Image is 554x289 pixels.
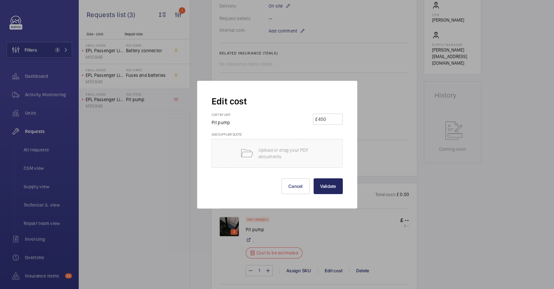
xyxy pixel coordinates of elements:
h3: Cost by unit [212,113,236,119]
button: Validate [314,178,343,194]
input: -- [318,114,340,124]
span: Pit pump [212,120,230,125]
p: Upload or drag your PDF documents [258,147,314,160]
button: Cancel [281,178,310,194]
h3: Add supplier quote [212,132,343,139]
div: £ [315,116,318,122]
h2: Edit cost [212,95,343,107]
